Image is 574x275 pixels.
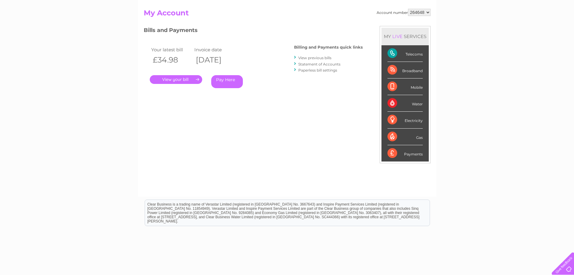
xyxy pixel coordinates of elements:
th: [DATE] [193,54,236,66]
a: Energy [483,26,496,30]
td: Your latest bill [150,46,193,54]
a: Paperless bill settings [298,68,337,72]
a: Log out [554,26,568,30]
a: 0333 014 3131 [460,3,502,11]
a: Water [468,26,479,30]
div: Clear Business is a trading name of Verastar Limited (registered in [GEOGRAPHIC_DATA] No. 3667643... [145,3,430,29]
div: MY SERVICES [381,28,429,45]
div: Account number [377,9,431,16]
div: Mobile [387,78,423,95]
a: Statement of Accounts [298,62,340,66]
a: Telecoms [500,26,518,30]
div: LIVE [391,34,404,39]
a: Blog [522,26,530,30]
h4: Billing and Payments quick links [294,45,363,50]
img: logo.png [20,16,51,34]
a: Contact [534,26,549,30]
div: Electricity [387,112,423,128]
td: Invoice date [193,46,236,54]
a: View previous bills [298,56,331,60]
div: Payments [387,145,423,161]
div: Water [387,95,423,112]
div: Broadband [387,62,423,78]
h2: My Account [144,9,431,20]
h3: Bills and Payments [144,26,363,37]
a: . [150,75,202,84]
a: Pay Here [211,75,243,88]
div: Gas [387,129,423,145]
th: £34.98 [150,54,193,66]
div: Telecoms [387,45,423,62]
